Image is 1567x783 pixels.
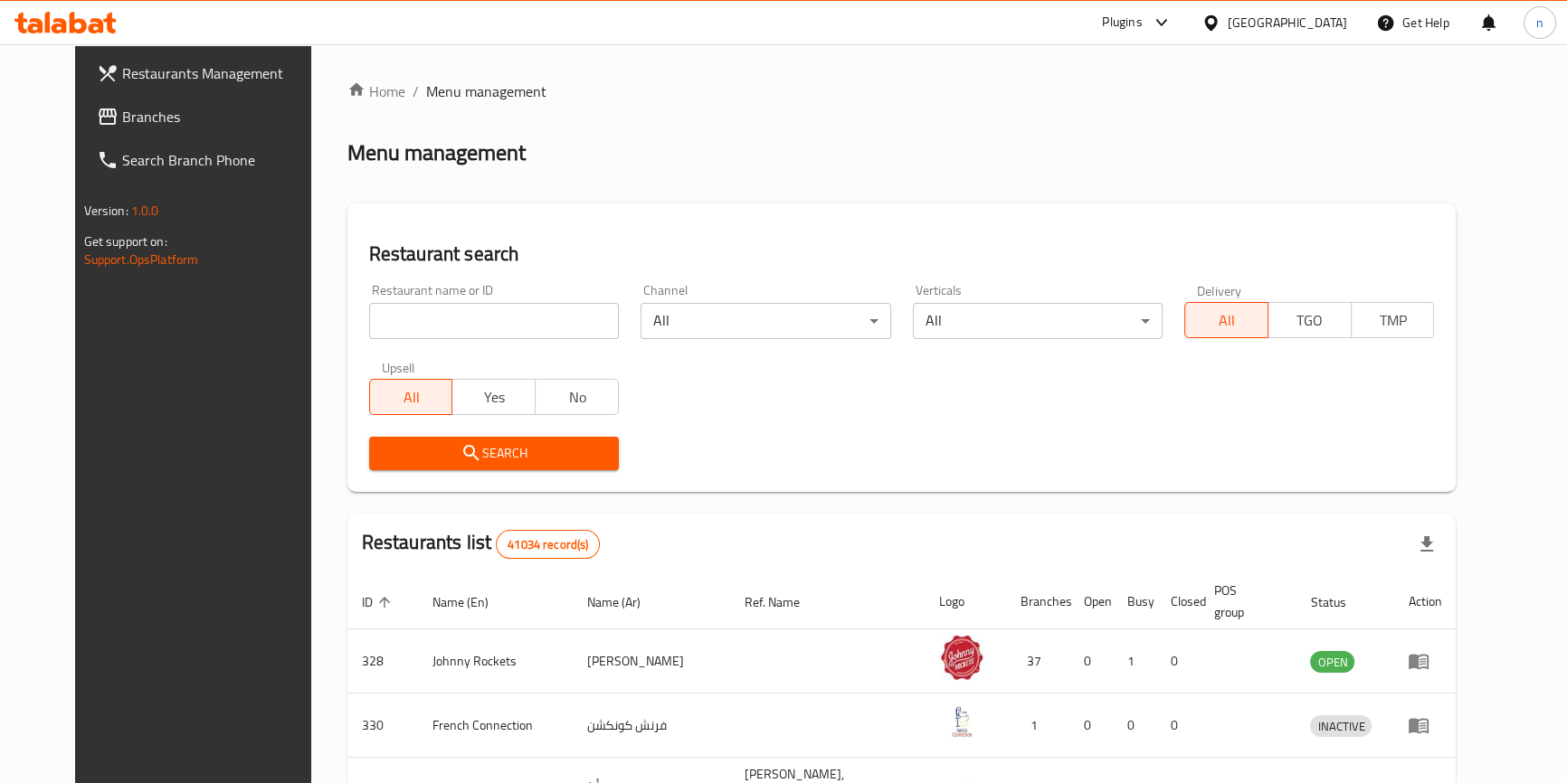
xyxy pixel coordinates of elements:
span: Status [1310,591,1369,613]
li: / [413,80,419,102]
span: Search [384,442,604,465]
span: ID [362,591,396,613]
a: Branches [82,95,337,138]
span: Branches [122,106,322,127]
button: All [1184,302,1268,338]
th: Branches [1006,574,1069,629]
div: All [913,303,1163,339]
div: Export file [1405,523,1448,566]
td: 1 [1006,693,1069,758]
label: Upsell [382,361,415,373]
span: All [377,384,446,410]
a: Home [347,80,405,102]
label: Delivery [1197,284,1242,297]
th: Closed [1156,574,1200,629]
th: Action [1393,574,1456,629]
div: Total records count [496,530,600,559]
td: 0 [1156,629,1200,693]
td: فرنش كونكشن [573,693,730,758]
h2: Menu management [347,138,526,167]
td: Johnny Rockets [418,629,574,693]
span: 41034 record(s) [497,536,599,553]
button: No [535,379,619,415]
h2: Restaurants list [362,529,601,559]
span: TGO [1276,307,1344,334]
span: No [543,384,612,410]
img: Johnny Rockets [939,635,984,680]
td: 37 [1006,629,1069,693]
span: Get support on: [84,230,167,253]
div: Plugins [1102,12,1142,33]
td: 0 [1156,693,1200,758]
td: [PERSON_NAME] [573,629,730,693]
th: Logo [925,574,1006,629]
span: Restaurants Management [122,62,322,84]
span: Name (Ar) [587,591,664,613]
div: INACTIVE [1310,715,1372,737]
td: 330 [347,693,418,758]
button: All [369,379,453,415]
img: French Connection [939,699,984,744]
span: Version: [84,199,128,222]
span: Ref. Name [745,591,823,613]
button: Yes [451,379,536,415]
a: Support.OpsPlatform [84,248,199,271]
nav: breadcrumb [347,80,1457,102]
div: All [641,303,890,339]
th: Open [1069,574,1113,629]
input: Search for restaurant name or ID.. [369,303,619,339]
button: TMP [1351,302,1435,338]
td: French Connection [418,693,574,758]
td: 0 [1113,693,1156,758]
td: 0 [1069,693,1113,758]
button: Search [369,437,619,470]
span: INACTIVE [1310,716,1372,737]
span: POS group [1214,580,1275,623]
a: Restaurants Management [82,52,337,95]
span: Search Branch Phone [122,149,322,171]
h2: Restaurant search [369,241,1435,268]
div: [GEOGRAPHIC_DATA] [1228,13,1347,33]
span: 1.0.0 [131,199,159,222]
div: Menu [1408,714,1441,736]
span: TMP [1359,307,1428,334]
div: OPEN [1310,651,1354,673]
span: n [1536,13,1543,33]
td: 1 [1113,629,1156,693]
span: Yes [460,384,528,410]
span: Name (En) [432,591,512,613]
th: Busy [1113,574,1156,629]
div: Menu [1408,650,1441,672]
span: OPEN [1310,652,1354,673]
a: Search Branch Phone [82,138,337,182]
button: TGO [1268,302,1352,338]
span: All [1192,307,1261,334]
td: 0 [1069,629,1113,693]
span: Menu management [426,80,546,102]
td: 328 [347,629,418,693]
